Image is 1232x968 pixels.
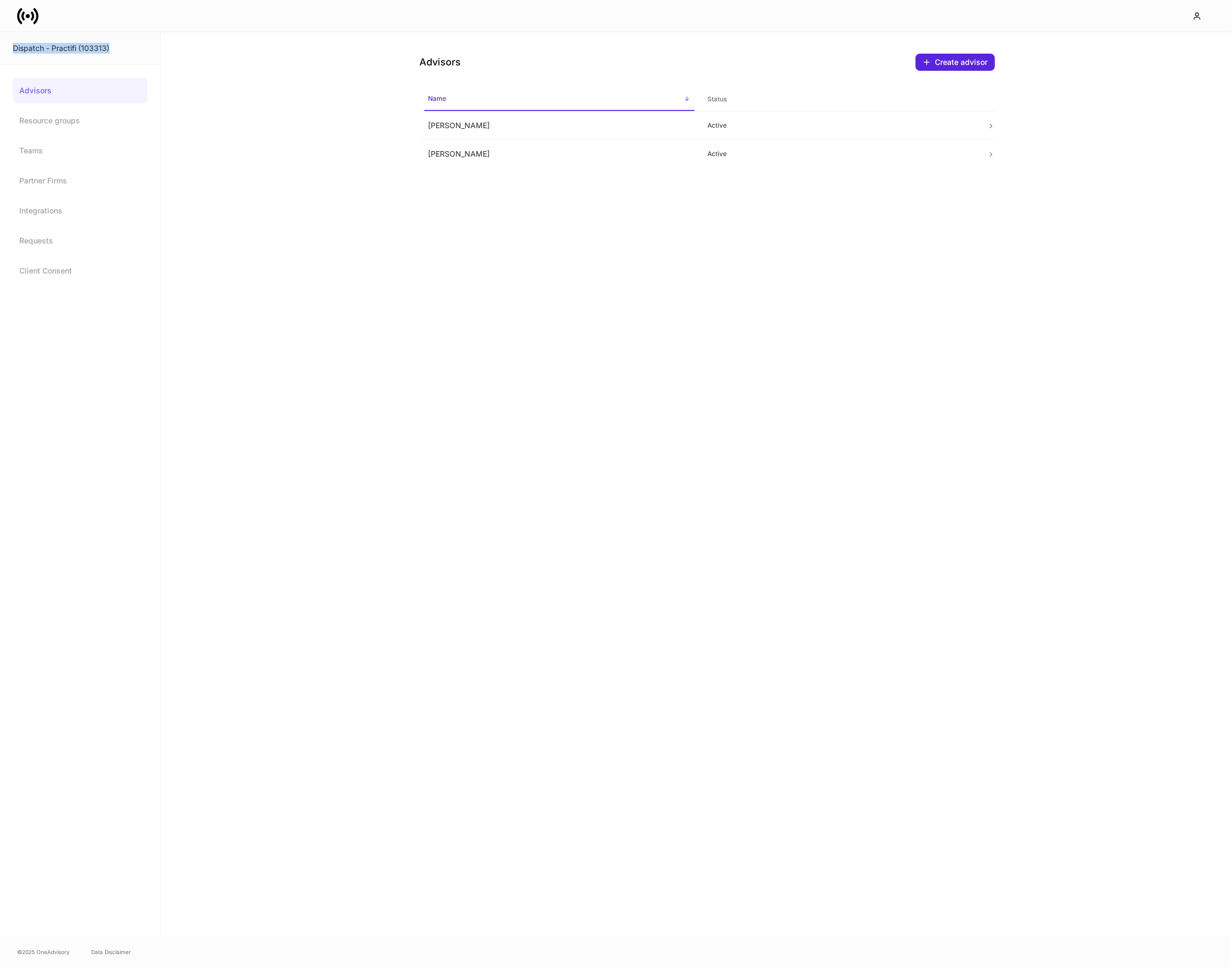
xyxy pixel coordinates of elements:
a: Resource groups [13,108,147,134]
td: [PERSON_NAME] [420,140,699,168]
h6: Status [707,94,727,104]
a: Data Disclaimer [91,948,131,956]
a: Requests [13,228,147,254]
div: Create advisor [923,58,988,66]
a: Client Consent [13,258,147,284]
a: Partner Firms [13,168,147,194]
span: © 2025 OneAdvisory [17,948,70,956]
a: Advisors [13,78,147,104]
p: Active [707,121,970,130]
div: Dispatch - Practifi (103313) [13,43,147,54]
h6: Name [429,93,447,104]
h4: Advisors [420,56,461,69]
td: [PERSON_NAME] [420,112,699,140]
span: Name [424,88,695,111]
a: Integrations [13,198,147,224]
p: Active [707,150,970,158]
a: Teams [13,138,147,164]
span: Status [703,88,974,110]
button: Create advisor [916,54,995,71]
